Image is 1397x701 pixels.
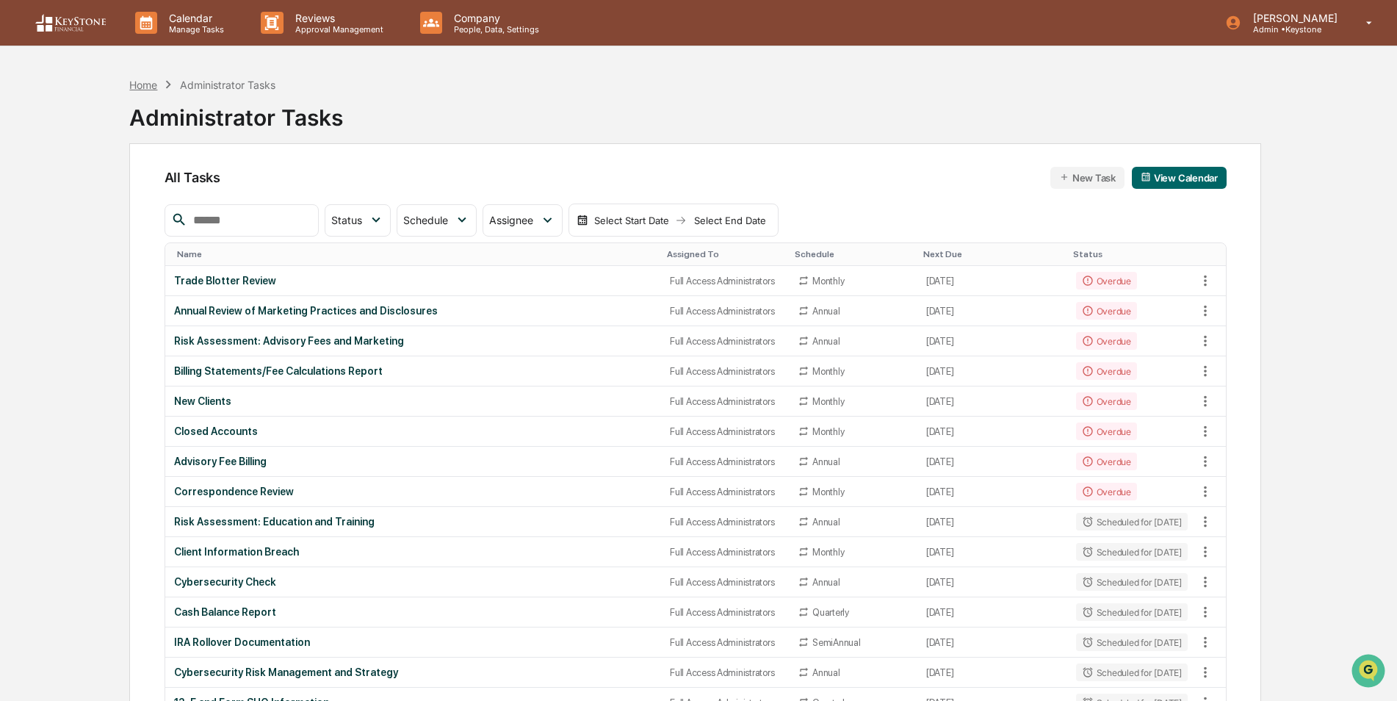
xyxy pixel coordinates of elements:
[129,79,157,91] div: Home
[670,637,780,648] div: Full Access Administrators
[35,14,106,32] img: logo
[174,456,652,467] div: Advisory Fee Billing
[1076,453,1137,470] div: Overdue
[157,24,231,35] p: Manage Tasks
[812,426,844,437] div: Monthly
[489,214,533,226] span: Assignee
[157,12,231,24] p: Calendar
[9,207,98,234] a: 🔎Data Lookup
[812,276,844,287] div: Monthly
[29,185,95,200] span: Preclearance
[812,607,849,618] div: Quarterly
[174,305,652,317] div: Annual Review of Marketing Practices and Disclosures
[1076,392,1137,410] div: Overdue
[331,214,362,226] span: Status
[917,628,1067,658] td: [DATE]
[917,567,1067,597] td: [DATE]
[670,667,780,678] div: Full Access Administrators
[667,249,783,259] div: Toggle SortBy
[591,215,672,226] div: Select Start Date
[174,425,652,437] div: Closed Accounts
[670,426,780,437] div: Full Access Administrators
[1076,332,1137,350] div: Overdue
[812,366,844,377] div: Monthly
[917,537,1067,567] td: [DATE]
[104,248,178,260] a: Powered byPylon
[812,577,840,588] div: Annual
[1141,172,1151,182] img: calendar
[917,387,1067,417] td: [DATE]
[403,214,448,226] span: Schedule
[250,117,267,134] button: Start new chat
[174,666,652,678] div: Cybersecurity Risk Management and Strategy
[442,12,546,24] p: Company
[917,417,1067,447] td: [DATE]
[917,447,1067,477] td: [DATE]
[284,12,391,24] p: Reviews
[670,607,780,618] div: Full Access Administrators
[1076,543,1188,561] div: Scheduled for [DATE]
[812,486,844,497] div: Monthly
[101,179,188,206] a: 🗄️Attestations
[15,187,26,198] div: 🖐️
[29,213,93,228] span: Data Lookup
[174,395,652,407] div: New Clients
[121,185,182,200] span: Attestations
[812,336,840,347] div: Annual
[1132,167,1227,189] button: View Calendar
[1076,272,1137,290] div: Overdue
[174,486,652,497] div: Correspondence Review
[812,667,840,678] div: Annual
[812,517,840,528] div: Annual
[9,179,101,206] a: 🖐️Preclearance
[917,356,1067,387] td: [DATE]
[917,266,1067,296] td: [DATE]
[174,636,652,648] div: IRA Rollover Documentation
[15,215,26,226] div: 🔎
[1196,249,1226,259] div: Toggle SortBy
[1076,302,1137,320] div: Overdue
[1076,483,1137,500] div: Overdue
[1350,653,1390,692] iframe: Open customer support
[670,396,780,407] div: Full Access Administrators
[1076,664,1188,681] div: Scheduled for [DATE]
[917,507,1067,537] td: [DATE]
[177,249,655,259] div: Toggle SortBy
[1076,513,1188,531] div: Scheduled for [DATE]
[1241,12,1345,24] p: [PERSON_NAME]
[50,127,186,139] div: We're available if you need us!
[1076,603,1188,621] div: Scheduled for [DATE]
[1076,423,1137,440] div: Overdue
[812,306,840,317] div: Annual
[107,187,118,198] div: 🗄️
[812,547,844,558] div: Monthly
[180,79,275,91] div: Administrator Tasks
[917,477,1067,507] td: [DATE]
[284,24,391,35] p: Approval Management
[1076,362,1137,380] div: Overdue
[670,336,780,347] div: Full Access Administrators
[917,597,1067,628] td: [DATE]
[670,456,780,467] div: Full Access Administrators
[15,112,41,139] img: 1746055101610-c473b297-6a78-478c-a979-82029cc54cd1
[917,296,1067,326] td: [DATE]
[1076,633,1188,651] div: Scheduled for [DATE]
[50,112,241,127] div: Start new chat
[174,275,652,287] div: Trade Blotter Review
[670,486,780,497] div: Full Access Administrators
[670,547,780,558] div: Full Access Administrators
[1241,24,1345,35] p: Admin • Keystone
[670,577,780,588] div: Full Access Administrators
[795,249,912,259] div: Toggle SortBy
[442,24,546,35] p: People, Data, Settings
[670,306,780,317] div: Full Access Administrators
[675,215,687,226] img: arrow right
[812,456,840,467] div: Annual
[577,215,588,226] img: calendar
[917,326,1067,356] td: [DATE]
[174,576,652,588] div: Cybersecurity Check
[1073,249,1191,259] div: Toggle SortBy
[812,396,844,407] div: Monthly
